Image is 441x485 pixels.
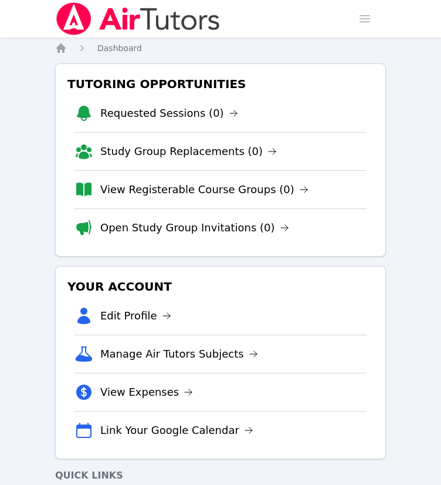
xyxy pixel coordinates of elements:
a: Link Your Google Calendar [100,422,253,439]
h3: Tutoring Opportunities [65,73,376,95]
h4: Quick Links [55,469,386,483]
a: Requested Sessions (0) [100,105,238,122]
a: Study Group Replacements (0) [100,143,277,160]
a: Open Study Group Invitations (0) [100,220,289,236]
a: View Expenses [100,384,193,400]
h3: Your Account [65,276,376,297]
img: Air Tutors [55,2,221,35]
a: Dashboard [97,42,142,54]
span: Dashboard [97,43,142,53]
a: Edit Profile [100,308,171,324]
a: Manage Air Tutors Subjects [100,346,258,362]
a: View Registerable Course Groups (0) [100,181,308,198]
nav: Breadcrumb [55,42,386,54]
